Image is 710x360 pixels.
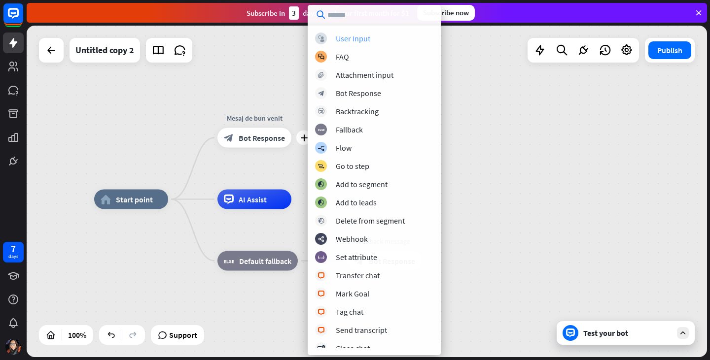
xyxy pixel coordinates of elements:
[318,90,324,97] i: block_bot_response
[169,327,197,343] span: Support
[318,35,324,42] i: block_user_input
[239,133,285,143] span: Bot Response
[336,197,377,207] div: Add to leads
[247,6,409,20] div: Subscribe in days to get your first month for $1
[239,256,291,266] span: Default fallback
[318,54,324,60] i: block_faq
[336,106,379,116] div: Backtracking
[336,234,368,244] div: Webhook
[336,143,352,153] div: Flow
[648,41,691,59] button: Publish
[318,309,325,315] i: block_livechat
[318,181,324,188] i: block_add_to_segment
[318,236,324,242] i: webhooks
[336,307,363,317] div: Tag chat
[116,195,153,204] span: Start point
[336,70,393,80] div: Attachment input
[318,254,324,261] i: block_set_attribute
[8,4,37,33] button: Open LiveChat chat widget
[239,195,267,204] span: AI Assist
[336,343,370,353] div: Close chat
[417,5,475,21] div: Subscribe now
[318,127,324,133] i: block_fallback
[3,242,24,262] a: 7 days
[75,38,134,63] div: Untitled copy 2
[300,134,308,141] i: plus
[318,291,325,297] i: block_livechat
[336,125,363,134] div: Fallback
[336,33,370,43] div: User Input
[336,325,387,335] div: Send transcript
[101,195,111,204] i: home_2
[336,216,405,226] div: Delete from segment
[318,163,324,169] i: block_goto
[224,133,234,143] i: block_bot_response
[210,113,299,123] div: Mesaj de bun venit
[336,270,380,280] div: Transfer chat
[224,256,234,266] i: block_fallback
[318,72,324,78] i: block_attachment
[318,272,325,279] i: block_livechat
[336,52,349,62] div: FAQ
[318,145,324,151] i: builder_tree
[336,88,381,98] div: Bot Response
[336,179,388,189] div: Add to segment
[318,218,324,224] i: block_delete_from_segment
[318,199,324,206] i: block_add_to_segment
[583,328,672,338] div: Test your bot
[317,345,325,352] i: block_close_chat
[318,327,325,333] i: block_livechat
[318,108,324,115] i: block_backtracking
[336,161,369,171] div: Go to step
[336,252,377,262] div: Set attribute
[336,289,369,298] div: Mark Goal
[65,327,89,343] div: 100%
[11,244,16,253] div: 7
[8,253,18,260] div: days
[289,6,299,20] div: 3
